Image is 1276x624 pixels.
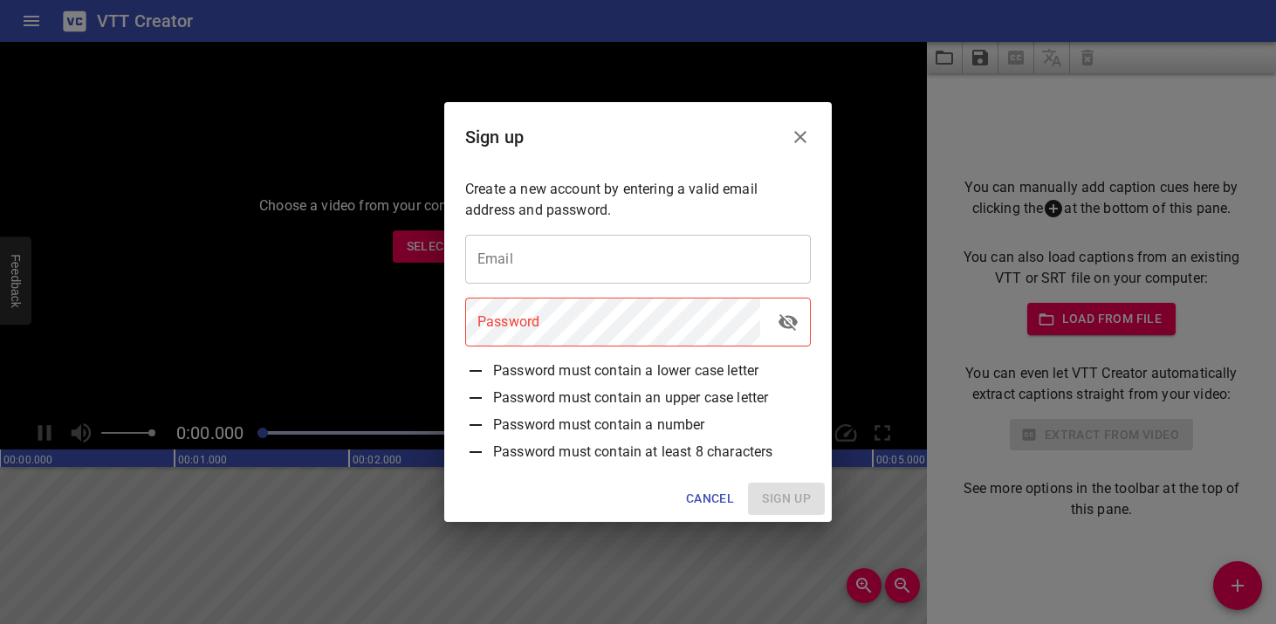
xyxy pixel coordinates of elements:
[767,301,809,343] button: toggle password visibility
[493,415,705,442] span: Password must contain a number
[679,483,741,515] button: Cancel
[686,488,734,510] span: Cancel
[493,387,768,415] span: Password must contain an upper case letter
[465,123,524,151] h6: Sign up
[493,360,758,387] span: Password must contain a lower case letter
[493,442,772,469] span: Password must contain at least 8 characters
[779,116,821,158] button: Close
[465,179,811,221] p: Create a new account by entering a valid email address and password.
[748,483,825,515] span: Please enter a valid email and password.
